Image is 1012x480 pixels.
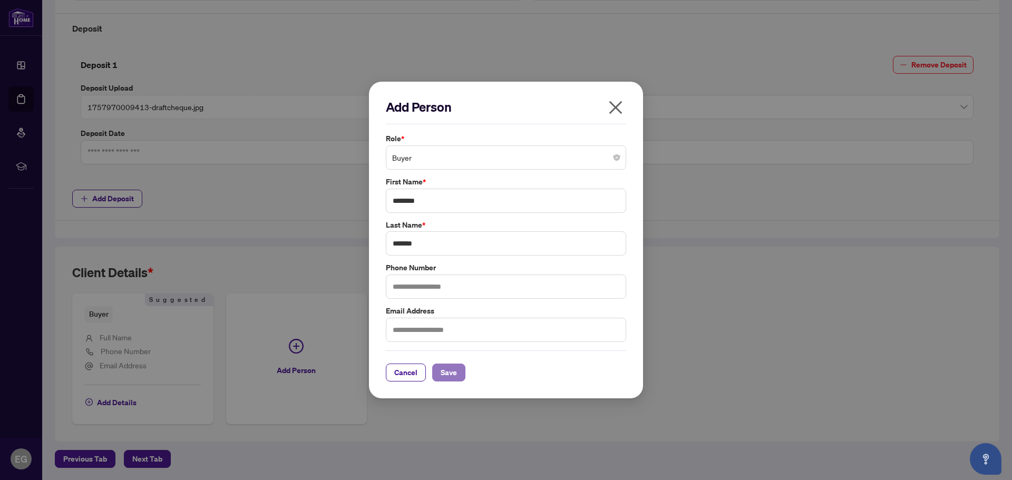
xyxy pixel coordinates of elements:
[386,133,626,144] label: Role
[386,176,626,188] label: First Name
[386,305,626,317] label: Email Address
[441,364,457,381] span: Save
[970,443,1001,475] button: Open asap
[386,262,626,273] label: Phone Number
[394,364,417,381] span: Cancel
[432,364,465,381] button: Save
[386,219,626,231] label: Last Name
[392,148,620,168] span: Buyer
[607,99,624,116] span: close
[386,99,626,115] h2: Add Person
[386,364,426,381] button: Cancel
[614,154,620,161] span: close-circle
